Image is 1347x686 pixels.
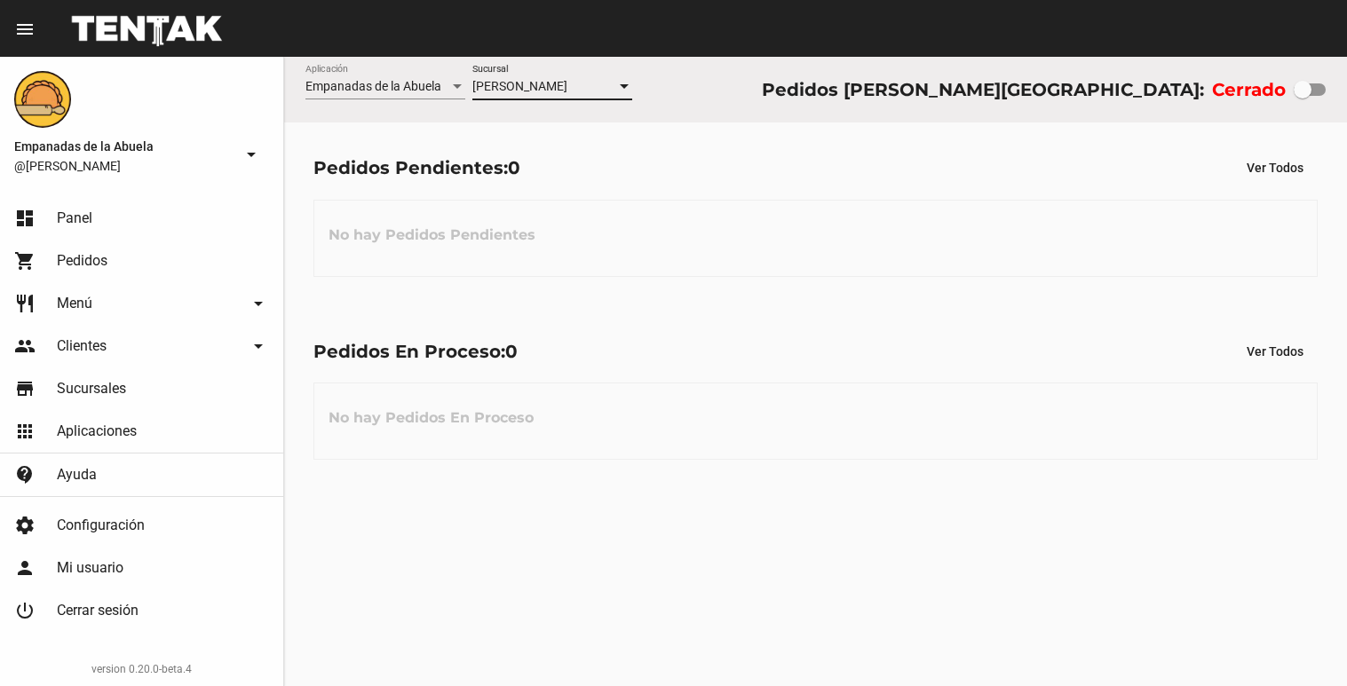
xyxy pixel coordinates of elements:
span: Aplicaciones [57,422,137,440]
mat-icon: arrow_drop_down [248,335,269,357]
div: version 0.20.0-beta.4 [14,660,269,678]
mat-icon: person [14,557,36,579]
mat-icon: shopping_cart [14,250,36,272]
div: Pedidos Pendientes: [313,154,520,182]
label: Cerrado [1212,75,1286,104]
iframe: chat widget [1272,615,1329,668]
mat-icon: arrow_drop_down [248,293,269,314]
span: Mi usuario [57,559,123,577]
span: Empanadas de la Abuela [14,136,234,157]
span: @[PERSON_NAME] [14,157,234,175]
mat-icon: restaurant [14,293,36,314]
span: Cerrar sesión [57,602,139,619]
div: Pedidos En Proceso: [313,337,518,366]
mat-icon: menu [14,19,36,40]
mat-icon: people [14,335,36,357]
span: Ayuda [57,466,97,484]
div: Pedidos [PERSON_NAME][GEOGRAPHIC_DATA]: [762,75,1204,104]
span: Ver Todos [1247,161,1303,175]
span: 0 [505,341,518,362]
span: Ver Todos [1247,344,1303,359]
span: Empanadas de la Abuela [305,79,441,93]
span: [PERSON_NAME] [472,79,567,93]
span: Pedidos [57,252,107,270]
span: 0 [508,157,520,178]
mat-icon: apps [14,421,36,442]
mat-icon: settings [14,515,36,536]
span: Sucursales [57,380,126,398]
mat-icon: dashboard [14,208,36,229]
button: Ver Todos [1232,152,1318,184]
span: Panel [57,209,92,227]
span: Menú [57,295,92,312]
span: Configuración [57,516,145,534]
img: f0136945-ed32-4f7c-91e3-a375bc4bb2c5.png [14,71,71,128]
mat-icon: contact_support [14,464,36,485]
h3: No hay Pedidos En Proceso [314,391,548,445]
span: Clientes [57,337,107,355]
h3: No hay Pedidos Pendientes [314,209,550,262]
mat-icon: power_settings_new [14,600,36,621]
button: Ver Todos [1232,335,1318,367]
mat-icon: store [14,378,36,399]
mat-icon: arrow_drop_down [241,144,262,165]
